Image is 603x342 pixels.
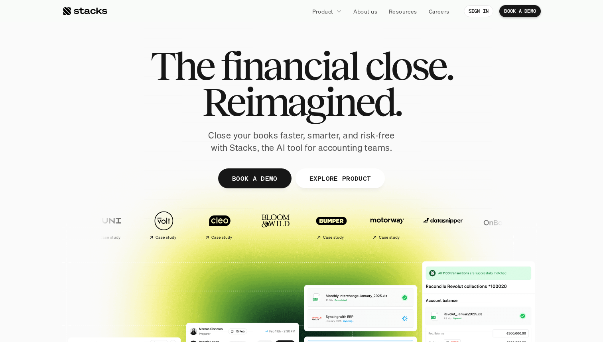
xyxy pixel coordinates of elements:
[100,235,121,240] h2: Case study
[202,84,401,120] span: Reimagined.
[211,235,233,240] h2: Case study
[424,4,454,18] a: Careers
[429,7,449,16] p: Careers
[384,4,422,18] a: Resources
[353,7,377,16] p: About us
[305,207,357,243] a: Case study
[349,4,382,18] a: About us
[464,5,494,17] a: SIGN IN
[295,168,385,188] a: EXPLORE PRODUCT
[150,48,214,84] span: The
[221,48,358,84] span: financial
[365,48,453,84] span: close.
[469,8,489,14] p: SIGN IN
[82,207,134,243] a: Case study
[504,8,536,14] p: BOOK A DEMO
[202,129,401,154] p: Close your books faster, smarter, and risk-free with Stacks, the AI tool for accounting teams.
[194,207,246,243] a: Case study
[361,207,413,243] a: Case study
[379,235,400,240] h2: Case study
[232,172,278,184] p: BOOK A DEMO
[218,168,292,188] a: BOOK A DEMO
[323,235,344,240] h2: Case study
[499,5,541,17] a: BOOK A DEMO
[156,235,177,240] h2: Case study
[309,172,371,184] p: EXPLORE PRODUCT
[138,207,190,243] a: Case study
[312,7,333,16] p: Product
[389,7,417,16] p: Resources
